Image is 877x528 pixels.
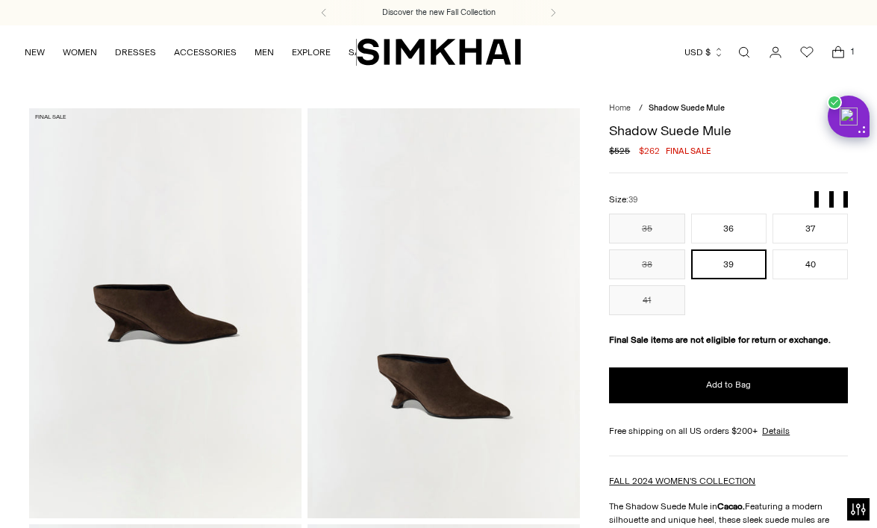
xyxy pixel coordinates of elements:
[773,214,848,243] button: 37
[382,7,496,19] a: Discover the new Fall Collection
[609,193,637,207] label: Size:
[609,476,755,486] a: FALL 2024 WOMEN'S COLLECTION
[609,424,848,438] div: Free shipping on all US orders $200+
[792,37,822,67] a: Wishlist
[628,195,637,205] span: 39
[609,144,630,158] s: $525
[115,36,156,69] a: DRESSES
[823,37,853,67] a: Open cart modal
[846,45,859,58] span: 1
[349,36,371,69] a: SALE
[639,144,660,158] span: $262
[691,249,767,279] button: 39
[63,36,97,69] a: WOMEN
[691,214,767,243] button: 36
[773,249,848,279] button: 40
[357,37,521,66] a: SIMKHAI
[609,367,848,403] button: Add to Bag
[25,36,45,69] a: NEW
[762,424,790,438] a: Details
[609,214,684,243] button: 35
[729,37,759,67] a: Open search modal
[609,103,631,113] a: Home
[717,501,745,512] strong: Cacao.
[609,249,684,279] button: 38
[684,36,724,69] button: USD $
[174,36,237,69] a: ACCESSORIES
[639,102,643,115] div: /
[609,335,831,345] strong: Final Sale items are not eligible for return or exchange.
[255,36,274,69] a: MEN
[649,103,725,113] span: Shadow Suede Mule
[706,379,751,391] span: Add to Bag
[609,285,684,315] button: 41
[29,108,302,518] img: Shadow Suede Mule
[609,124,848,137] h1: Shadow Suede Mule
[292,36,331,69] a: EXPLORE
[761,37,790,67] a: Go to the account page
[609,102,848,115] nav: breadcrumbs
[308,108,580,518] img: Shadow Suede Mule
